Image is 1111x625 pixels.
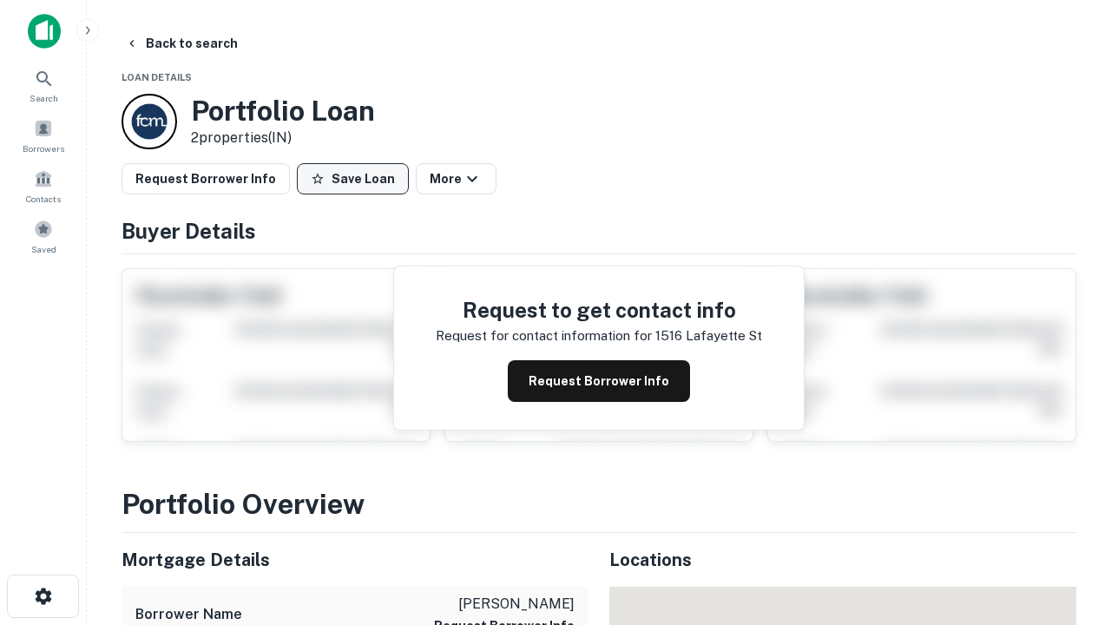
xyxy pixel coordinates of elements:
h6: Borrower Name [135,604,242,625]
button: Save Loan [297,163,409,194]
h5: Mortgage Details [122,547,588,573]
span: Search [30,91,58,105]
button: More [416,163,496,194]
h5: Locations [609,547,1076,573]
button: Back to search [118,28,245,59]
a: Borrowers [5,112,82,159]
p: 1516 lafayette st [655,326,762,346]
h3: Portfolio Overview [122,484,1076,525]
span: Saved [31,242,56,256]
button: Request Borrower Info [508,360,690,402]
p: 2 properties (IN) [191,128,375,148]
a: Saved [5,213,82,260]
p: [PERSON_NAME] [434,594,575,615]
span: Contacts [26,192,61,206]
button: Request Borrower Info [122,163,290,194]
img: capitalize-icon.png [28,14,61,49]
a: Contacts [5,162,82,209]
span: Loan Details [122,72,192,82]
h4: Buyer Details [122,215,1076,247]
span: Borrowers [23,141,64,155]
a: Search [5,62,82,109]
h3: Portfolio Loan [191,95,375,128]
h4: Request to get contact info [436,294,762,326]
p: Request for contact information for [436,326,652,346]
iframe: Chat Widget [1024,431,1111,514]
